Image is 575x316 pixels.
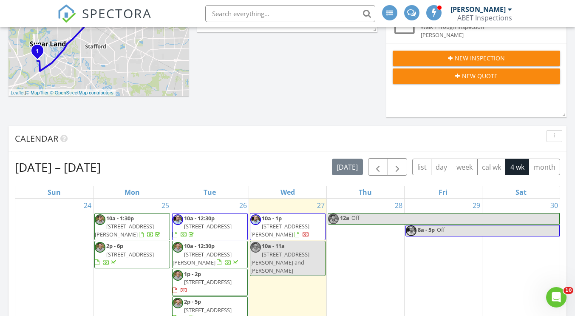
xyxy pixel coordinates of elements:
[94,241,170,268] a: 2p - 6p [STREET_ADDRESS]
[173,251,232,266] span: [STREET_ADDRESS][PERSON_NAME]
[172,269,248,296] a: 1p - 2p [STREET_ADDRESS]
[95,222,154,238] span: [STREET_ADDRESS][PERSON_NAME]
[160,199,171,212] a: Go to August 25, 2025
[279,186,297,198] a: Wednesday
[514,186,528,198] a: Saturday
[393,199,404,212] a: Go to August 28, 2025
[250,214,261,225] img: eric_hs.png
[505,159,529,175] button: 4 wk
[315,199,326,212] a: Go to August 27, 2025
[57,4,76,23] img: The Best Home Inspection Software - Spectora
[173,214,232,238] a: 10a - 12:30p [STREET_ADDRESS]
[546,287,567,307] iframe: Intercom live chat
[57,11,152,29] a: SPECTORA
[172,213,248,241] a: 10a - 12:30p [STREET_ADDRESS]
[106,214,134,222] span: 10a - 1:30p
[202,186,218,198] a: Tuesday
[471,199,482,212] a: Go to August 29, 2025
[173,242,183,253] img: austin_hs.png
[173,270,232,294] a: 1p - 2p [STREET_ADDRESS]
[184,278,232,286] span: [STREET_ADDRESS]
[184,306,232,314] span: [STREET_ADDRESS]
[368,158,388,176] button: Previous
[457,14,512,22] div: ABET Inspections
[262,214,282,222] span: 10a - 1p
[340,214,350,224] span: 12a
[123,186,142,198] a: Monday
[50,90,113,95] a: © OpenStreetMap contributors
[205,5,375,22] input: Search everything...
[455,54,505,63] span: New Inspection
[173,298,183,308] img: austin_hs.png
[477,159,506,175] button: cal wk
[328,214,339,224] img: austin_hs.png
[452,159,478,175] button: week
[351,214,360,222] span: Off
[95,242,154,266] a: 2p - 6p [STREET_ADDRESS]
[95,214,105,225] img: austin_hs.png
[172,241,248,268] a: 10a - 12:30p [STREET_ADDRESS][PERSON_NAME]
[11,90,25,95] a: Leaflet
[184,270,201,278] span: 1p - 2p
[26,90,49,95] a: © MapTiler
[262,242,285,250] span: 10a - 11a
[95,242,105,253] img: austin_hs.png
[431,159,452,175] button: day
[529,159,560,175] button: month
[462,71,498,80] span: New Quote
[406,225,416,236] img: eric_hs.png
[106,251,154,258] span: [STREET_ADDRESS]
[46,186,62,198] a: Sunday
[412,159,431,175] button: list
[37,51,42,56] div: 1118 Weldon Park Dr, Sugar Land, TX 77479
[393,68,560,84] button: New Quote
[94,213,170,241] a: 10a - 1:30p [STREET_ADDRESS][PERSON_NAME]
[437,186,449,198] a: Friday
[173,270,183,281] img: austin_hs.png
[357,186,374,198] a: Thursday
[250,214,309,238] a: 10a - 1p [STREET_ADDRESS][PERSON_NAME]
[15,159,101,176] h2: [DATE] – [DATE]
[564,287,573,294] span: 10
[437,226,445,233] span: Off
[82,4,152,22] span: SPECTORA
[106,242,123,250] span: 2p - 6p
[8,89,116,97] div: |
[184,214,215,222] span: 10a - 12:30p
[184,298,201,305] span: 2p - 5p
[388,158,408,176] button: Next
[332,159,363,175] button: [DATE]
[36,48,39,54] i: 1
[450,5,506,14] div: [PERSON_NAME]
[393,51,560,66] button: New Inspection
[15,133,58,144] span: Calendar
[184,242,215,250] span: 10a - 12:30p
[173,242,240,266] a: 10a - 12:30p [STREET_ADDRESS][PERSON_NAME]
[421,31,547,39] div: [PERSON_NAME]
[250,222,309,238] span: [STREET_ADDRESS][PERSON_NAME]
[549,199,560,212] a: Go to August 30, 2025
[417,225,435,236] span: 8a - 5p
[250,213,326,241] a: 10a - 1p [STREET_ADDRESS][PERSON_NAME]
[173,214,183,225] img: eric_hs.png
[238,199,249,212] a: Go to August 26, 2025
[250,251,313,274] span: [STREET_ADDRESS]-- [PERSON_NAME] and [PERSON_NAME]
[82,199,93,212] a: Go to August 24, 2025
[95,214,162,238] a: 10a - 1:30p [STREET_ADDRESS][PERSON_NAME]
[184,222,232,230] span: [STREET_ADDRESS]
[250,242,261,253] img: austin_hs.png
